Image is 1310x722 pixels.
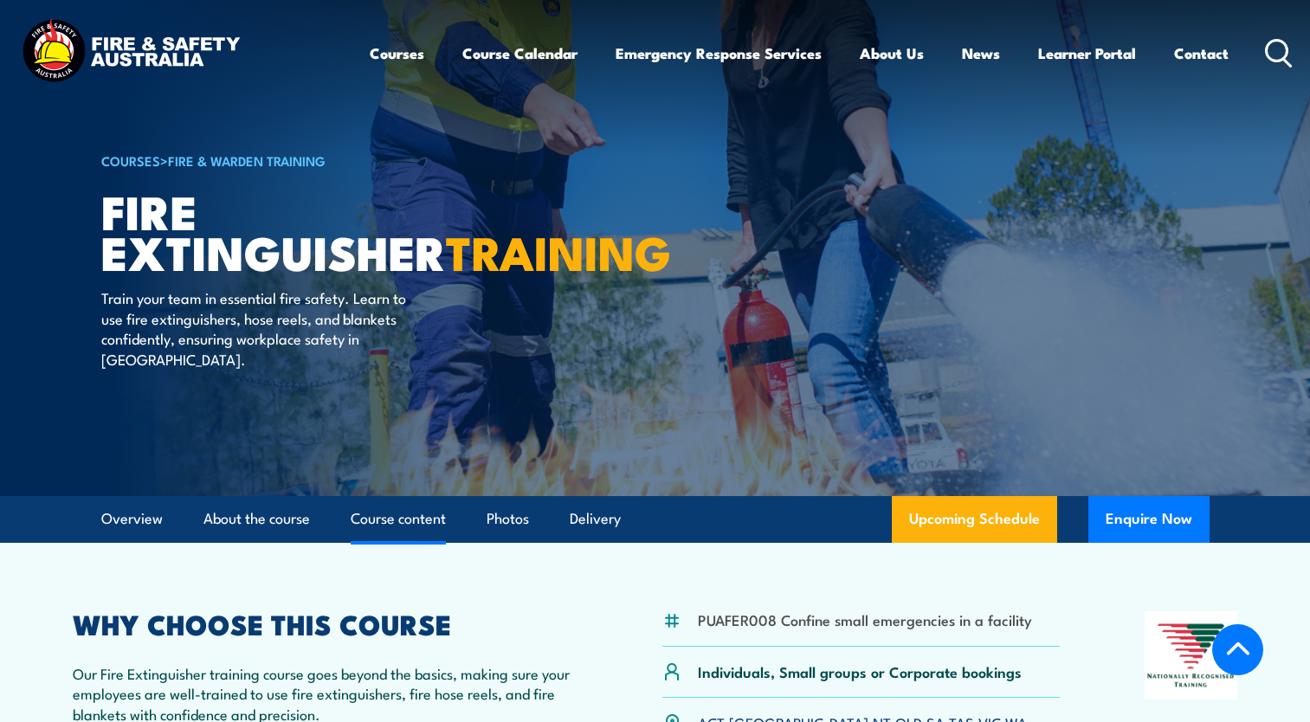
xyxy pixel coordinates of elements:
h6: > [101,150,529,171]
li: PUAFER008 Confine small emergencies in a facility [698,609,1032,629]
h2: WHY CHOOSE THIS COURSE [73,611,578,635]
p: Train your team in essential fire safety. Learn to use fire extinguishers, hose reels, and blanke... [101,287,417,369]
a: Fire & Warden Training [168,151,326,170]
a: About the course [203,496,310,542]
a: News [962,30,1000,76]
a: Learner Portal [1038,30,1136,76]
a: Delivery [570,496,621,542]
a: Upcoming Schedule [892,496,1057,543]
a: Emergency Response Services [616,30,822,76]
p: Individuals, Small groups or Corporate bookings [698,661,1022,681]
a: Contact [1174,30,1229,76]
a: Photos [487,496,529,542]
a: Courses [370,30,424,76]
strong: TRAINING [446,215,671,287]
a: Course content [351,496,446,542]
a: About Us [860,30,924,76]
img: Nationally Recognised Training logo. [1145,611,1238,699]
a: Course Calendar [462,30,578,76]
button: Enquire Now [1088,496,1210,543]
a: COURSES [101,151,160,170]
a: Overview [101,496,163,542]
h1: Fire Extinguisher [101,190,529,271]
